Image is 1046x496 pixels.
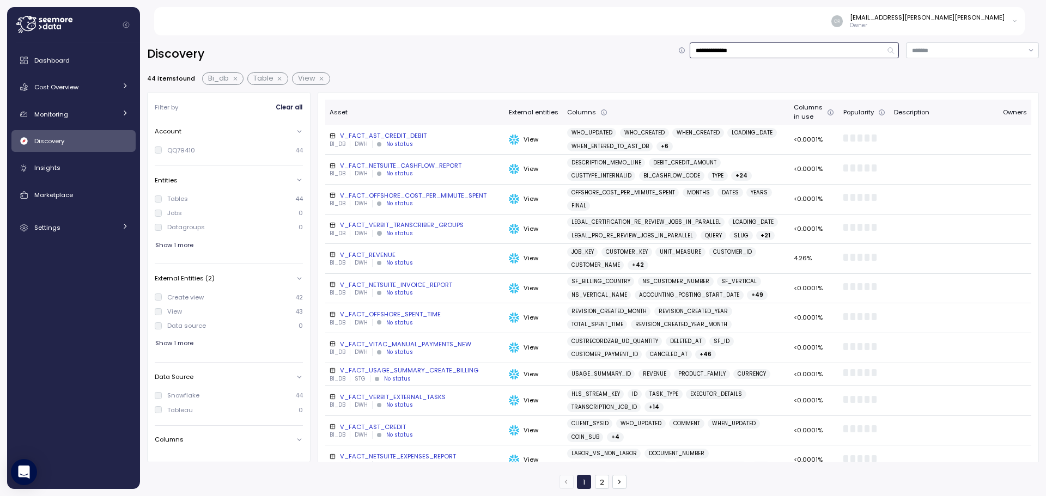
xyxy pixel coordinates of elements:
[330,230,345,237] p: BI_DB
[330,280,500,297] a: V_FACT_NETSUITE_INVOICE_REPORTBI_DBDWHNo status
[330,250,500,267] a: V_FACT_REVENUEBI_DBDWHNo status
[755,462,767,471] span: + 22
[386,319,413,327] div: No status
[567,231,697,241] a: LEGAL_PRO_RE_REVIEW_JOBS_IN_PARALLEL
[509,313,558,323] div: View
[330,280,500,289] div: V_FACT_NETSUITE_INVOICE_REPORT
[751,188,768,198] span: YEARS
[571,158,641,168] span: DESCRIPTION_MEMO_LINE
[571,260,620,270] span: CUSTOMER_NAME
[386,348,413,356] div: No status
[355,319,368,327] p: DWH
[639,290,739,300] span: ACCOUNTING_POSTING_START_DATE
[655,247,706,257] a: UNIT_MEASURE
[789,445,838,475] td: <0.0001%
[732,128,773,138] span: LOADING_DATE
[571,432,599,442] span: COIN_SUB
[330,393,500,401] div: V_FACT_VERBIT_EXTERNAL_TASKS
[708,419,760,428] a: WHEN_UPDATED
[567,142,653,151] a: WHEN_ENTERED_TO_AST_DB
[295,391,303,400] p: 44
[673,419,700,428] span: COMMENT
[677,128,720,138] span: WHEN_CREATED
[330,393,500,409] a: V_FACT_VERBIT_EXTERNAL_TASKSBI_DBDWHNo status
[713,247,752,257] span: CUSTOMER_ID
[330,131,500,148] a: V_FACT_AST_CREDIT_DEBITBI_DBDWHNo status
[34,191,73,199] span: Marketplace
[509,425,558,436] div: View
[850,13,1005,22] div: [EMAIL_ADDRESS][PERSON_NAME][PERSON_NAME]
[299,406,303,414] p: 0
[330,422,500,439] a: V_FACT_AST_CREDITBI_DBDWHNo status
[789,333,838,363] td: <0.0001%
[632,389,637,399] span: ID
[678,369,726,379] span: PRODUCT_FAMILY
[509,283,558,294] div: View
[330,401,345,409] p: BI_DB
[700,350,711,359] span: + 46
[509,253,558,264] div: View
[167,321,206,330] div: Data source
[167,209,182,217] div: Jobs
[659,307,728,316] span: REVISION_CREATED_YEAR
[733,217,774,227] span: LOADING_DATE
[644,449,709,458] a: DOCUMENT_NUMBER
[571,307,647,316] span: REVISION_CREATED_MONTH
[567,350,642,359] a: CUSTOMER_PAYMENT_ID
[666,336,706,346] a: DELETED_AT
[330,191,500,207] a: V_FACT_OFFSHORE_COST_PER_MIMUTE_SPENTBI_DBDWHNo status
[649,389,678,399] span: TASK_TYPE
[789,125,838,155] td: <0.0001%
[789,416,838,446] td: <0.0001%
[646,350,692,359] a: CANCELED_AT
[761,231,770,241] span: + 21
[789,155,838,185] td: <0.0001%
[34,56,70,65] span: Dashboard
[789,363,838,387] td: <0.0001%
[789,215,838,244] td: <0.0001%
[567,389,624,399] a: HLS_STREAM_KEY
[11,184,136,206] a: Marketplace
[571,389,620,399] span: HLS_STREAM_KEY
[355,461,368,469] p: DWH
[119,21,133,29] button: Collapse navigation
[155,435,184,444] p: Columns
[330,289,345,297] p: BI_DB
[611,432,619,442] span: + 4
[386,401,413,409] div: No status
[509,455,558,466] div: View
[571,217,721,227] span: LEGAL_CERTIFICATION_RE_REVIEW_JOBS_IN_PARALLEL
[155,335,194,351] button: Show 1 more
[509,224,558,235] div: View
[571,419,609,428] span: CLIENT_SYSID
[672,128,724,138] a: WHEN_CREATED
[571,188,675,198] span: OFFSHORE_COST_PER_MIMUTE_SPENT
[571,402,637,412] span: TRANSCRIPTION_JOB_ID
[330,340,500,356] a: V_FACT_VITAC_MANUAL_PAYMENTS_NEWBI_DBDWHNo status
[571,201,586,211] span: FINAL
[509,194,558,205] div: View
[330,452,500,461] div: V_FACT_NETSUITE_EXPENSES_REPORT
[721,277,757,286] span: SF_VERTICAL
[355,230,368,237] p: DWH
[34,223,60,232] span: Settings
[567,108,785,118] div: Columns
[642,277,709,286] span: NS_CUSTOMER_NUMBER
[34,110,68,119] span: Monitoring
[11,76,136,98] a: Cost Overview
[683,188,714,198] a: MONTHS
[330,375,345,383] p: BI_DB
[746,188,772,198] a: YEARS
[701,462,743,471] span: DEPARTMENT_L1
[509,134,558,145] div: View
[831,15,843,27] img: 499001cd1bdc1216dde1ec8c15af40e6
[649,402,659,412] span: + 14
[850,22,1005,29] p: Owner
[330,452,500,468] a: V_FACT_NETSUITE_EXPENSES_REPORTBI_DBDWHNo status
[645,389,683,399] a: TASK_TYPE
[147,46,204,62] h2: Discovery
[571,142,649,151] span: WHEN_ENTERED_TO_AST_DB
[355,170,368,177] p: DWH
[155,336,193,351] span: Show 1 more
[567,402,641,412] a: TRANSCRIPTION_JOB_ID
